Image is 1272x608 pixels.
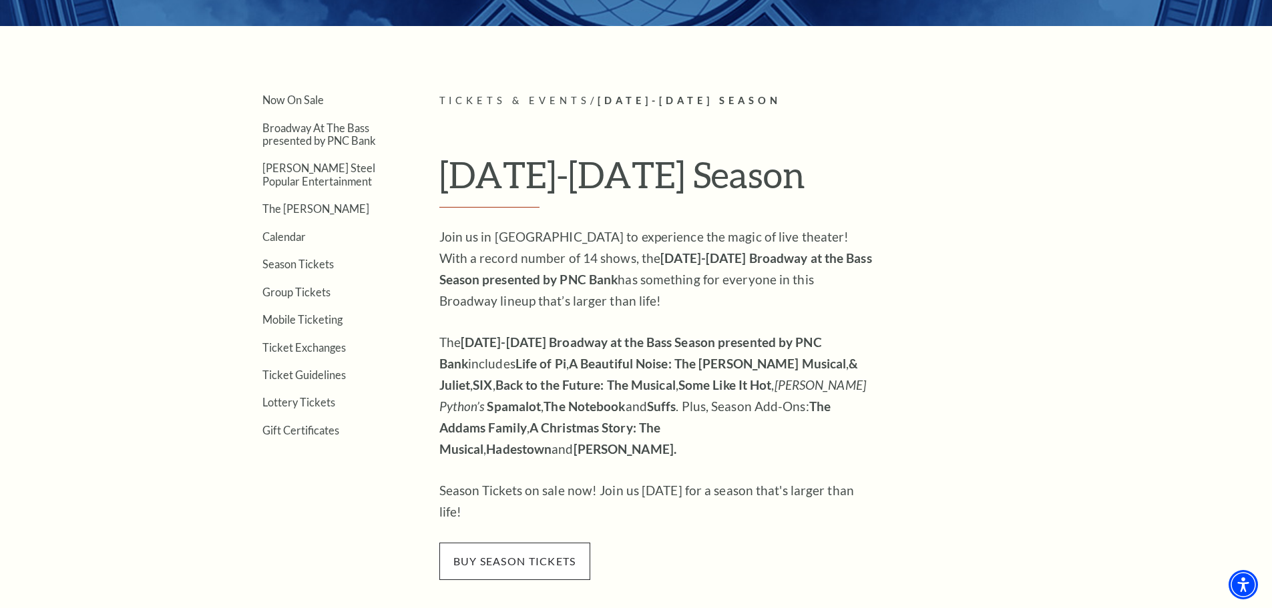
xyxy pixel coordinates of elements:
[486,441,552,457] strong: Hadestown
[439,420,661,457] strong: A Christmas Story: The Musical
[439,226,873,312] p: Join us in [GEOGRAPHIC_DATA] to experience the magic of live theater! With a record number of 14 ...
[544,398,625,414] strong: The Notebook
[439,93,1050,109] p: /
[262,341,346,354] a: Ticket Exchanges
[262,162,375,187] a: [PERSON_NAME] Steel Popular Entertainment
[439,377,866,414] em: [PERSON_NAME] Python’s
[262,93,324,106] a: Now On Sale
[495,377,676,392] strong: Back to the Future: The Musical
[262,368,346,381] a: Ticket Guidelines
[439,95,591,106] span: Tickets & Events
[262,121,376,147] a: Broadway At The Bass presented by PNC Bank
[439,334,822,371] strong: [DATE]-[DATE] Broadway at the Bass Season presented by PNC Bank
[515,356,566,371] strong: Life of Pi
[262,424,339,436] a: Gift Certificates
[598,95,781,106] span: [DATE]-[DATE] Season
[439,332,873,460] p: The includes , , , , , , , and . Plus, Season Add-Ons: , , and
[439,480,873,523] p: Season Tickets on sale now! Join us [DATE] for a season that's larger than life!
[262,396,335,408] a: Lottery Tickets
[487,398,541,414] strong: Spamalot
[574,441,676,457] strong: [PERSON_NAME].
[569,356,846,371] strong: A Beautiful Noise: The [PERSON_NAME] Musical
[439,398,831,435] strong: The Addams Family
[262,313,343,326] a: Mobile Ticketing
[439,356,859,392] strong: & Juliet
[473,377,492,392] strong: SIX
[262,286,331,298] a: Group Tickets
[647,398,676,414] strong: Suffs
[439,543,590,580] span: buy season tickets
[439,250,872,287] strong: [DATE]-[DATE] Broadway at the Bass Season presented by PNC Bank
[678,377,772,392] strong: Some Like It Hot
[262,202,369,215] a: The [PERSON_NAME]
[262,230,306,243] a: Calendar
[439,153,1050,208] h1: [DATE]-[DATE] Season
[439,553,590,568] a: buy season tickets
[1229,570,1258,599] div: Accessibility Menu
[262,258,334,270] a: Season Tickets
